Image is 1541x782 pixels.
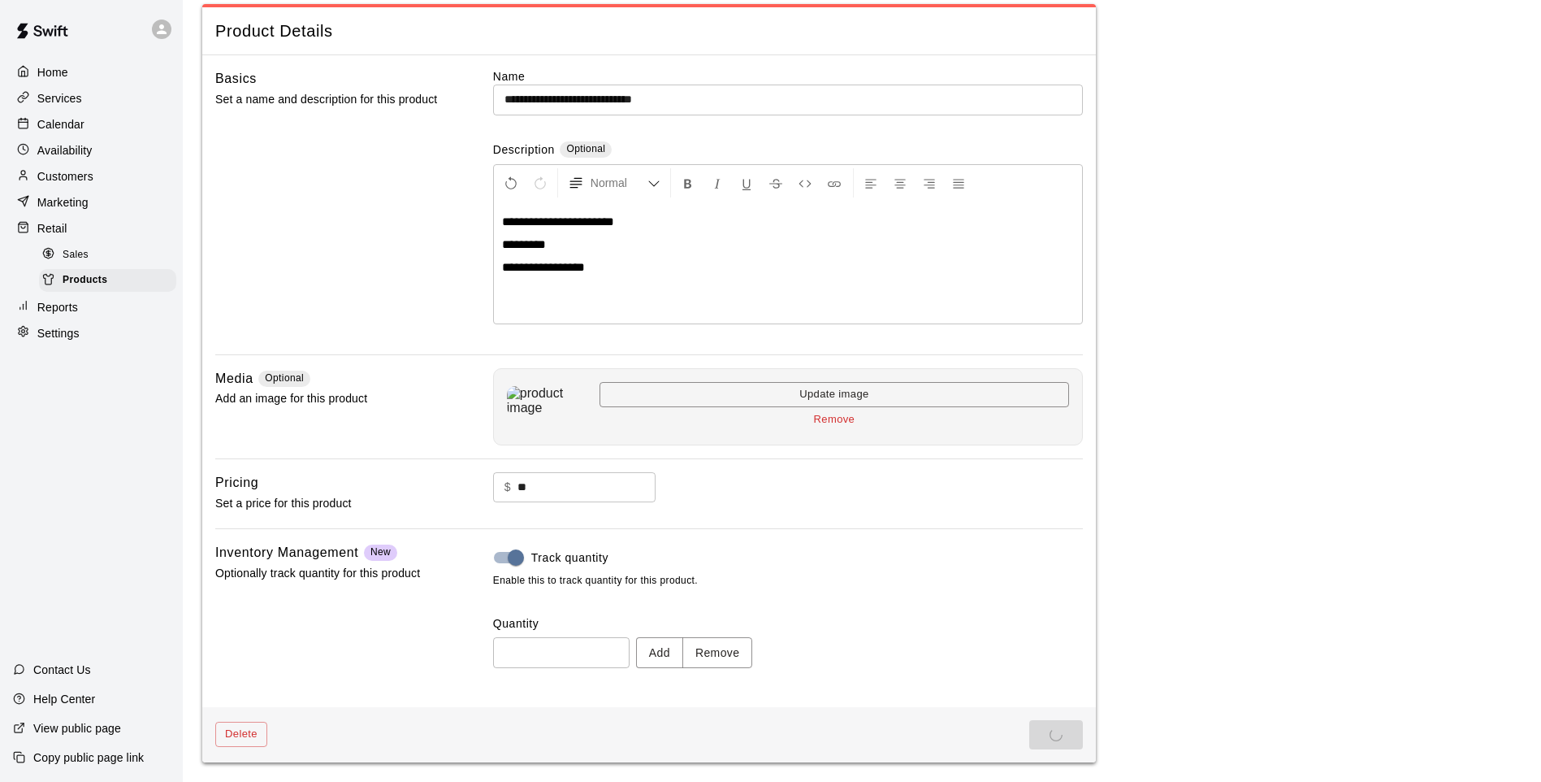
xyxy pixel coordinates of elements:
a: Products [39,267,183,293]
p: Copy public page link [33,749,144,766]
p: View public page [33,720,121,736]
button: Insert Code [791,168,819,198]
button: Format Bold [674,168,702,198]
p: Home [37,64,68,80]
span: Product Details [215,20,1083,42]
button: Right Align [916,168,943,198]
p: Availability [37,142,93,159]
p: Add an image for this product [215,389,441,409]
button: Update image [600,382,1069,407]
button: Add [636,637,683,667]
p: Customers [37,168,93,185]
button: Left Align [857,168,885,198]
p: Reports [37,299,78,315]
button: Insert Link [820,168,848,198]
p: Contact Us [33,662,91,678]
span: New [370,546,391,558]
button: Justify Align [945,168,972,198]
a: Marketing [13,190,170,215]
a: Customers [13,164,170,189]
span: Optional [265,372,304,384]
a: Services [13,86,170,111]
button: Undo [497,168,525,198]
span: Enable this to track quantity for this product. [493,573,1083,589]
p: Services [37,90,82,106]
button: Center Align [886,168,914,198]
span: Track quantity [531,550,608,567]
p: Set a price for this product [215,493,441,514]
p: Retail [37,220,67,237]
p: Settings [37,325,80,341]
p: Calendar [37,116,84,133]
button: Format Underline [733,168,760,198]
span: Normal [591,175,647,191]
h6: Media [215,368,253,389]
span: Sales [63,247,89,263]
label: Description [493,141,555,160]
button: Format Strikethrough [762,168,790,198]
button: Delete [215,722,267,747]
label: Quantity [493,615,1083,632]
img: product image [507,386,587,415]
label: Name [493,68,1083,85]
a: Settings [13,321,170,345]
h6: Inventory Management [215,542,358,563]
button: Format Italics [703,168,731,198]
div: Sales [39,244,176,267]
a: Home [13,60,170,85]
a: Retail [13,216,170,241]
a: Reports [13,295,170,319]
button: Remove [682,637,753,667]
p: $ [504,479,511,496]
a: Calendar [13,112,170,137]
span: Products [63,272,107,289]
button: Redo [526,168,554,198]
div: Products [39,269,176,292]
p: Optionally track quantity for this product [215,563,441,584]
p: Marketing [37,194,89,211]
span: Optional [566,143,605,154]
h6: Basics [215,68,257,89]
a: Sales [39,242,183,267]
button: Remove [600,407,1069,432]
button: Formatting Options [561,168,667,198]
p: Help Center [33,691,95,707]
p: Set a name and description for this product [215,89,441,110]
a: Availability [13,138,170,163]
h6: Pricing [215,472,258,493]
